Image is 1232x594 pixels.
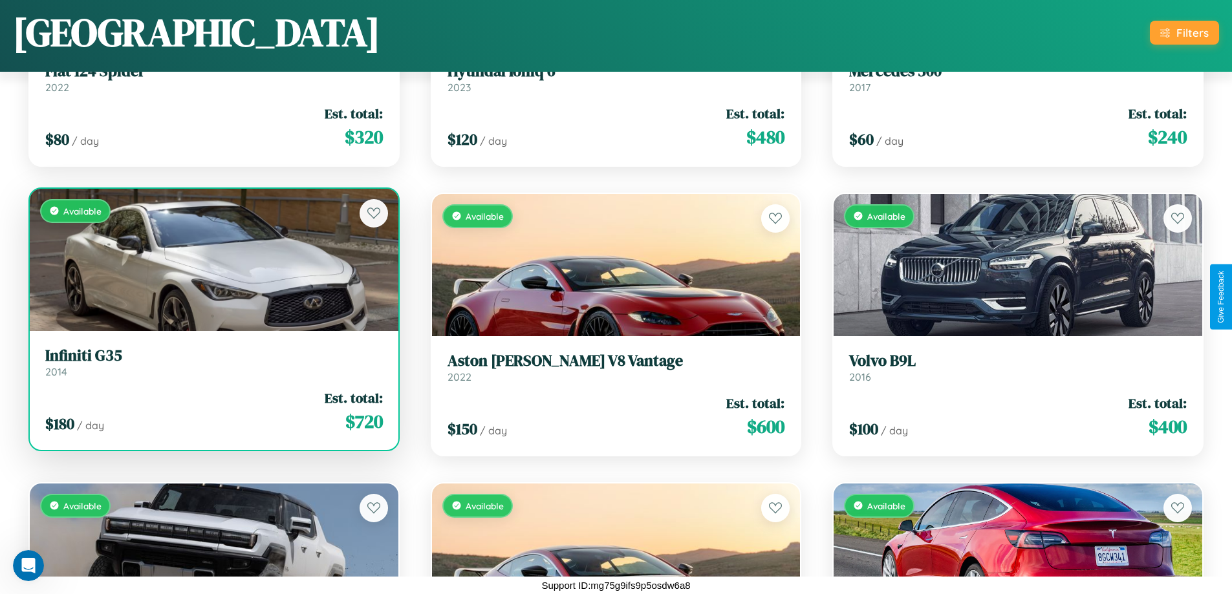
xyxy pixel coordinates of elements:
[849,129,874,150] span: $ 60
[1129,104,1187,123] span: Est. total:
[867,211,905,222] span: Available
[1148,124,1187,150] span: $ 240
[466,211,504,222] span: Available
[325,104,383,123] span: Est. total:
[45,81,69,94] span: 2022
[448,418,477,440] span: $ 150
[45,62,383,81] h3: Fiat 124 Spider
[867,500,905,511] span: Available
[45,129,69,150] span: $ 80
[448,81,471,94] span: 2023
[448,62,785,94] a: Hyundai Ioniq 62023
[541,577,690,594] p: Support ID: mg75g9ifs9p5osdw6a8
[849,81,870,94] span: 2017
[448,352,785,383] a: Aston [PERSON_NAME] V8 Vantage2022
[448,370,471,383] span: 2022
[448,129,477,150] span: $ 120
[72,134,99,147] span: / day
[746,124,784,150] span: $ 480
[448,352,785,370] h3: Aston [PERSON_NAME] V8 Vantage
[1150,21,1219,45] button: Filters
[849,62,1187,94] a: Mercedes 5002017
[1176,26,1209,39] div: Filters
[881,424,908,437] span: / day
[849,62,1187,81] h3: Mercedes 500
[13,6,380,59] h1: [GEOGRAPHIC_DATA]
[45,413,74,434] span: $ 180
[726,394,784,412] span: Est. total:
[1129,394,1187,412] span: Est. total:
[345,124,383,150] span: $ 320
[45,365,67,378] span: 2014
[480,424,507,437] span: / day
[726,104,784,123] span: Est. total:
[466,500,504,511] span: Available
[63,500,102,511] span: Available
[13,550,44,581] iframe: Intercom live chat
[45,346,383,365] h3: Infiniti G35
[45,346,383,378] a: Infiniti G352014
[448,62,785,81] h3: Hyundai Ioniq 6
[849,370,871,383] span: 2016
[849,418,878,440] span: $ 100
[1149,414,1187,440] span: $ 400
[876,134,903,147] span: / day
[63,206,102,217] span: Available
[1216,271,1226,323] div: Give Feedback
[849,352,1187,383] a: Volvo B9L2016
[849,352,1187,370] h3: Volvo B9L
[45,62,383,94] a: Fiat 124 Spider2022
[747,414,784,440] span: $ 600
[77,419,104,432] span: / day
[480,134,507,147] span: / day
[325,388,383,407] span: Est. total:
[345,408,383,434] span: $ 720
